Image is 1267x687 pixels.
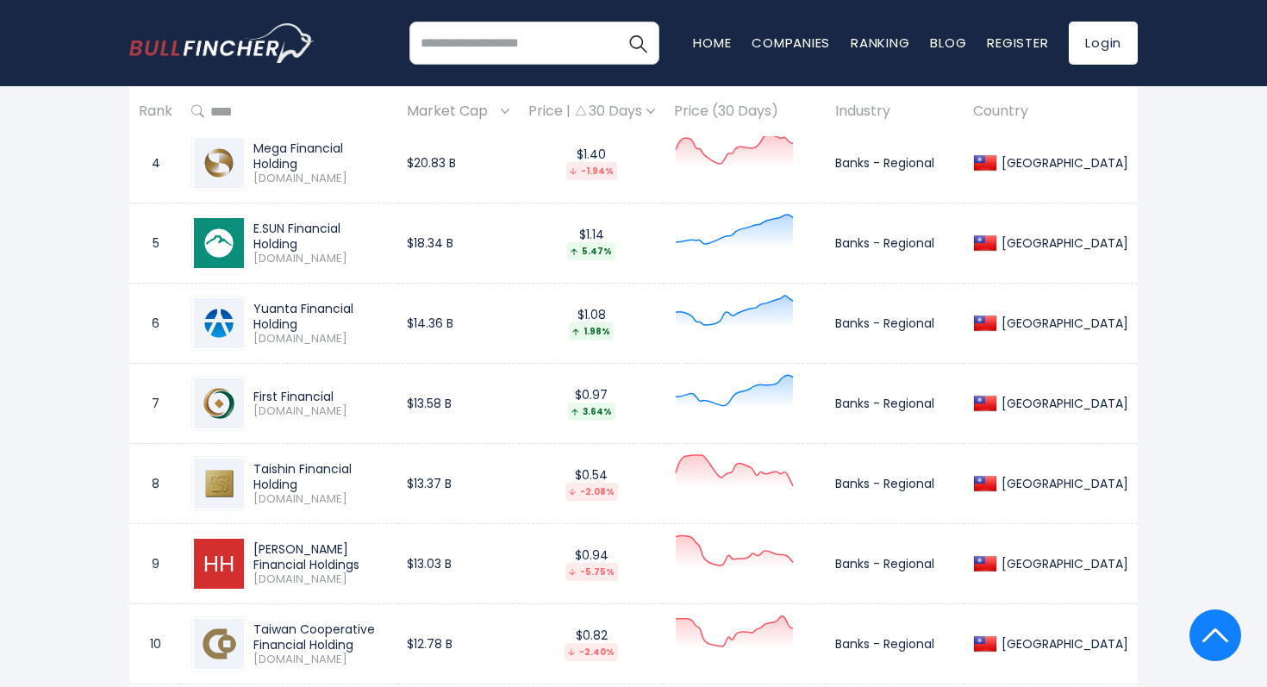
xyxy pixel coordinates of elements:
[826,444,964,524] td: Banks - Regional
[129,203,182,284] td: 5
[565,483,618,501] div: -2.08%
[129,23,315,63] a: Go to homepage
[566,162,617,180] div: -1.94%
[397,524,519,604] td: $13.03 B
[397,364,519,444] td: $13.58 B
[528,307,655,340] div: $1.08
[997,636,1128,652] div: [GEOGRAPHIC_DATA]
[253,252,388,266] span: [DOMAIN_NAME]
[826,284,964,364] td: Banks - Regional
[129,364,182,444] td: 7
[528,628,655,661] div: $0.82
[997,556,1128,571] div: [GEOGRAPHIC_DATA]
[987,34,1048,52] a: Register
[693,34,731,52] a: Home
[253,492,388,507] span: [DOMAIN_NAME]
[253,541,388,572] div: [PERSON_NAME] Financial Holdings
[565,563,618,581] div: -5.75%
[569,322,614,340] div: 1.98%
[253,332,388,347] span: [DOMAIN_NAME]
[528,227,655,260] div: $1.14
[616,22,659,65] button: Search
[997,476,1128,491] div: [GEOGRAPHIC_DATA]
[930,34,966,52] a: Blog
[826,86,964,137] th: Industry
[253,172,388,186] span: [DOMAIN_NAME]
[528,147,655,180] div: $1.40
[253,141,388,172] div: Mega Financial Holding
[253,461,388,492] div: Taishin Financial Holding
[194,138,244,188] img: 2886.TW.png
[194,459,244,509] img: 2887.TW.png
[129,604,182,684] td: 10
[665,86,826,137] th: Price (30 Days)
[528,547,655,581] div: $0.94
[964,86,1138,137] th: Country
[826,123,964,203] td: Banks - Regional
[253,653,388,667] span: [DOMAIN_NAME]
[129,284,182,364] td: 6
[407,98,496,125] span: Market Cap
[528,387,655,421] div: $0.97
[397,203,519,284] td: $18.34 B
[397,444,519,524] td: $13.37 B
[1069,22,1138,65] a: Login
[997,155,1128,171] div: [GEOGRAPHIC_DATA]
[253,572,388,587] span: [DOMAIN_NAME]
[528,103,655,121] div: Price | 30 Days
[253,389,388,404] div: First Financial
[253,404,388,419] span: [DOMAIN_NAME]
[129,123,182,203] td: 4
[997,235,1128,251] div: [GEOGRAPHIC_DATA]
[851,34,909,52] a: Ranking
[194,298,244,348] img: 2885.TW.png
[565,643,618,661] div: -2.40%
[826,524,964,604] td: Banks - Regional
[826,604,964,684] td: Banks - Regional
[568,403,615,421] div: 3.64%
[194,619,244,669] img: 5880.TW.png
[397,604,519,684] td: $12.78 B
[826,364,964,444] td: Banks - Regional
[253,621,388,653] div: Taiwan Cooperative Financial Holding
[129,86,182,137] th: Rank
[129,524,182,604] td: 9
[826,203,964,284] td: Banks - Regional
[253,221,388,252] div: E.SUN Financial Holding
[997,315,1128,331] div: [GEOGRAPHIC_DATA]
[567,242,615,260] div: 5.47%
[129,23,315,63] img: bullfincher logo
[397,284,519,364] td: $14.36 B
[194,218,244,268] img: 2884.TW.png
[194,378,244,428] img: 2892.TW.png
[253,301,388,332] div: Yuanta Financial Holding
[997,396,1128,411] div: [GEOGRAPHIC_DATA]
[528,467,655,501] div: $0.54
[752,34,830,52] a: Companies
[129,444,182,524] td: 8
[397,123,519,203] td: $20.83 B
